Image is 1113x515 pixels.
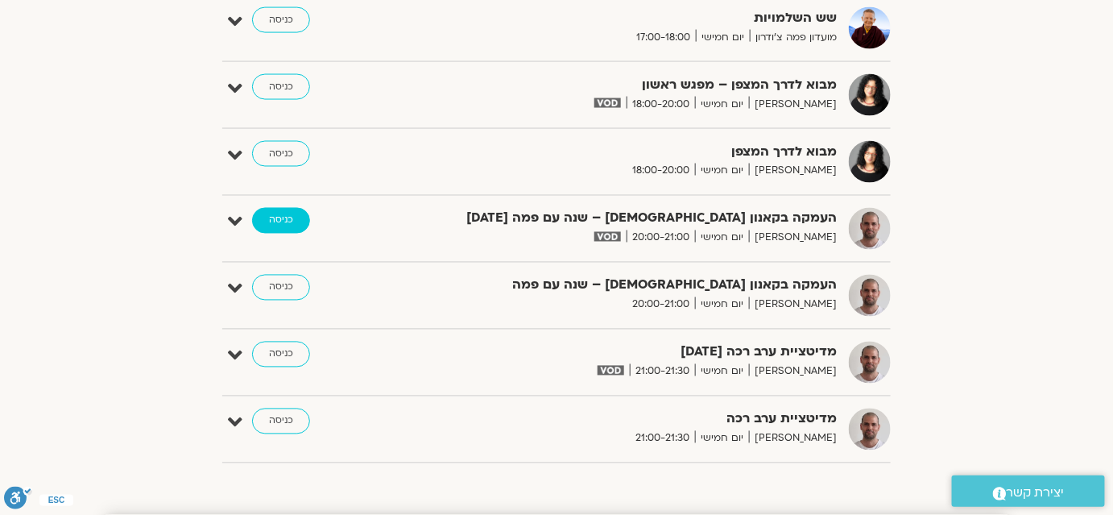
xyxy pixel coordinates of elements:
span: יום חמישי [695,363,749,380]
span: יום חמישי [695,230,749,247]
strong: שש השלמויות [442,7,837,29]
span: [PERSON_NAME] [749,297,837,314]
span: 20:00-21:00 [627,230,695,247]
strong: מבוא לדרך המצפן – מפגש ראשון [442,74,837,96]
span: 21:00-21:30 [630,430,695,447]
strong: העמקה בקאנון [DEMOGRAPHIC_DATA] – שנה עם פמה [442,275,837,297]
span: [PERSON_NAME] [749,96,837,113]
span: יום חמישי [695,297,749,314]
a: כניסה [252,141,310,167]
strong: מבוא לדרך המצפן [442,141,837,163]
strong: מדיטציית ערב רכה [442,409,837,430]
a: כניסה [252,275,310,301]
span: [PERSON_NAME] [749,430,837,447]
a: כניסה [252,208,310,234]
span: 17:00-18:00 [631,29,696,46]
a: כניסה [252,409,310,434]
a: כניסה [252,74,310,100]
span: 20:00-21:00 [627,297,695,314]
a: כניסה [252,342,310,368]
img: vodicon [594,98,621,108]
span: יום חמישי [695,163,749,180]
a: יצירת קשר [952,476,1105,507]
span: יום חמישי [695,430,749,447]
strong: העמקה בקאנון [DEMOGRAPHIC_DATA] – שנה עם פמה [DATE] [442,208,837,230]
span: יום חמישי [696,29,750,46]
span: 21:00-21:30 [630,363,695,380]
strong: מדיטציית ערב רכה [DATE] [442,342,837,363]
span: 18:00-20:00 [627,163,695,180]
img: vodicon [598,366,624,376]
span: יום חמישי [695,96,749,113]
span: 18:00-20:00 [627,96,695,113]
span: יצירת קשר [1007,482,1065,504]
span: [PERSON_NAME] [749,163,837,180]
span: מועדון פמה צ'ודרון [750,29,837,46]
a: כניסה [252,7,310,33]
span: [PERSON_NAME] [749,230,837,247]
span: [PERSON_NAME] [749,363,837,380]
img: vodicon [594,232,621,242]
